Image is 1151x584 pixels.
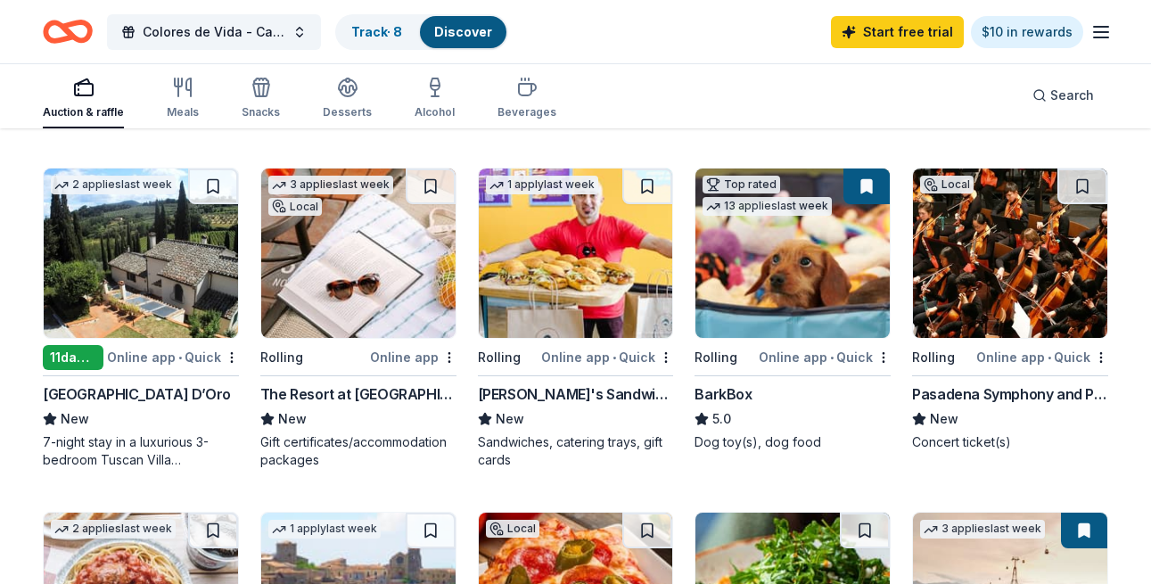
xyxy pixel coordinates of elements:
div: Top rated [703,176,780,193]
div: 11 days left [43,345,103,370]
div: Sandwiches, catering trays, gift cards [478,433,674,469]
img: Image for Ike's Sandwiches [479,169,673,338]
div: Snacks [242,105,280,119]
div: [PERSON_NAME]'s Sandwiches [478,383,674,405]
a: Discover [434,24,492,39]
div: Meals [167,105,199,119]
img: Image for Villa Sogni D’Oro [44,169,238,338]
span: New [278,408,307,430]
div: 2 applies last week [51,520,176,539]
span: • [178,350,182,365]
div: 3 applies last week [268,176,393,194]
div: Online app [370,346,456,368]
span: New [930,408,958,430]
div: Local [920,176,974,193]
button: Beverages [497,70,556,128]
span: Colores de Vida - Casa de la Familia Gala [143,21,285,43]
div: Auction & raffle [43,105,124,119]
a: Home [43,11,93,53]
div: 13 applies last week [703,197,832,216]
button: Colores de Vida - Casa de la Familia Gala [107,14,321,50]
span: • [1048,350,1051,365]
img: Image for Pasadena Symphony and POPS [913,169,1107,338]
div: Local [268,198,322,216]
div: 1 apply last week [268,520,381,539]
a: Image for Villa Sogni D’Oro2 applieslast week11days leftOnline app•Quick[GEOGRAPHIC_DATA] D’OroNe... [43,168,239,469]
a: Image for BarkBoxTop rated13 applieslast weekRollingOnline app•QuickBarkBox5.0Dog toy(s), dog food [695,168,891,451]
span: 5.0 [712,408,731,430]
a: Image for Pasadena Symphony and POPSLocalRollingOnline app•QuickPasadena Symphony and POPSNewConc... [912,168,1108,451]
a: $10 in rewards [971,16,1083,48]
span: • [612,350,616,365]
button: Track· 8Discover [335,14,508,50]
div: Online app Quick [976,346,1108,368]
img: Image for The Resort at Pelican Hill [261,169,456,338]
div: 1 apply last week [486,176,598,194]
div: 7-night stay in a luxurious 3-bedroom Tuscan Villa overlooking a vineyard and the ancient walled ... [43,433,239,469]
a: Start free trial [831,16,964,48]
div: Online app Quick [759,346,891,368]
button: Desserts [323,70,372,128]
button: Auction & raffle [43,70,124,128]
button: Meals [167,70,199,128]
span: New [496,408,524,430]
button: Search [1018,78,1108,113]
div: Concert ticket(s) [912,433,1108,451]
div: 3 applies last week [920,520,1045,539]
div: Gift certificates/accommodation packages [260,433,456,469]
span: Search [1050,85,1094,106]
button: Snacks [242,70,280,128]
div: Local [486,520,539,538]
div: Pasadena Symphony and POPS [912,383,1108,405]
span: New [61,408,89,430]
div: Rolling [478,347,521,368]
div: The Resort at [GEOGRAPHIC_DATA] [260,383,456,405]
div: Rolling [695,347,737,368]
button: Alcohol [415,70,455,128]
div: Rolling [912,347,955,368]
div: Desserts [323,105,372,119]
div: Alcohol [415,105,455,119]
img: Image for BarkBox [695,169,890,338]
div: BarkBox [695,383,752,405]
a: Image for Ike's Sandwiches1 applylast weekRollingOnline app•Quick[PERSON_NAME]'s SandwichesNewSan... [478,168,674,469]
div: [GEOGRAPHIC_DATA] D’Oro [43,383,231,405]
div: 2 applies last week [51,176,176,194]
div: Online app Quick [541,346,673,368]
a: Image for The Resort at Pelican Hill3 applieslast weekLocalRollingOnline appThe Resort at [GEOGRA... [260,168,456,469]
a: Track· 8 [351,24,402,39]
div: Online app Quick [107,346,239,368]
div: Beverages [497,105,556,119]
div: Rolling [260,347,303,368]
span: • [830,350,834,365]
div: Dog toy(s), dog food [695,433,891,451]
